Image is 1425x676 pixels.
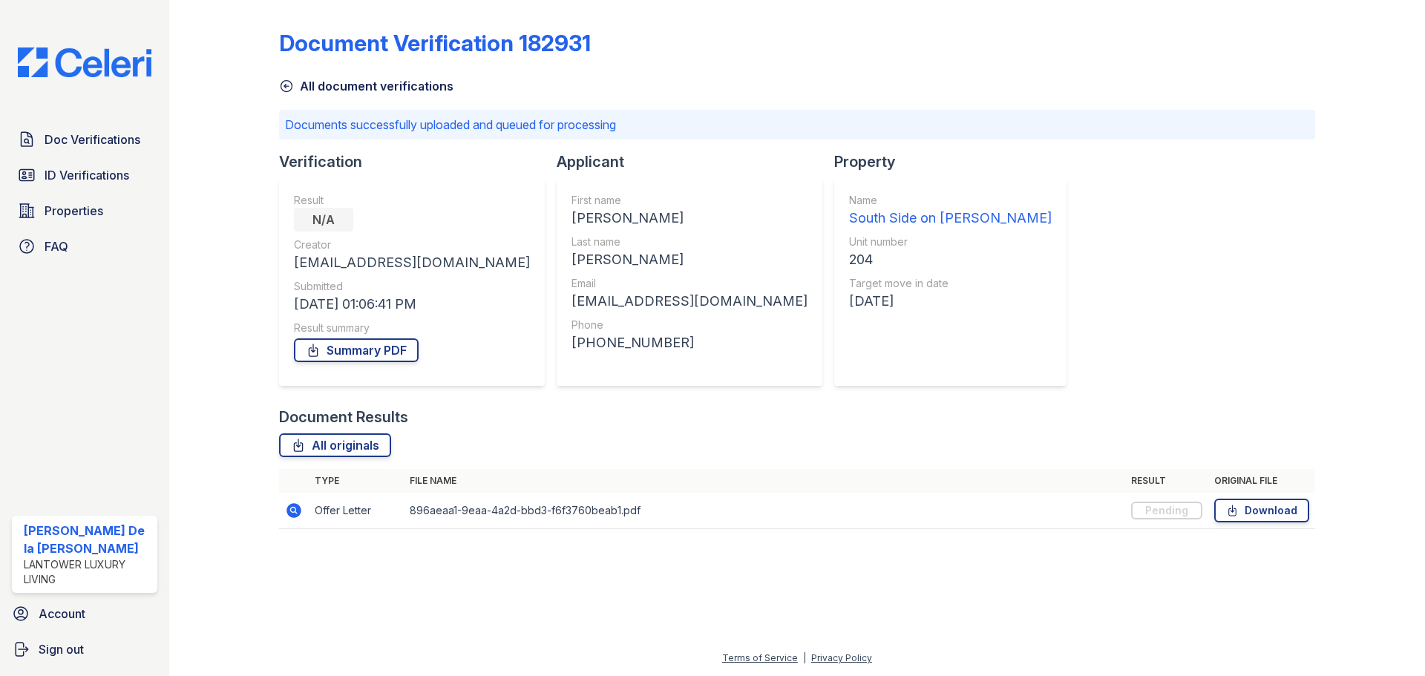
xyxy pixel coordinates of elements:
div: [PERSON_NAME] [571,208,807,229]
a: Doc Verifications [12,125,157,154]
div: [PERSON_NAME] [571,249,807,270]
div: Name [849,193,1052,208]
div: [DATE] 01:06:41 PM [294,294,530,315]
div: Target move in date [849,276,1052,291]
td: Offer Letter [309,493,404,529]
a: Download [1214,499,1309,522]
span: Properties [45,202,103,220]
div: Unit number [849,234,1052,249]
span: Sign out [39,640,84,658]
div: Email [571,276,807,291]
div: [PERSON_NAME] De la [PERSON_NAME] [24,522,151,557]
div: Last name [571,234,807,249]
div: [PHONE_NUMBER] [571,332,807,353]
div: Submitted [294,279,530,294]
a: Properties [12,196,157,226]
span: Doc Verifications [45,131,140,148]
a: All document verifications [279,77,453,95]
span: Account [39,605,85,623]
a: Sign out [6,634,163,664]
div: N/A [294,208,353,232]
div: Property [834,151,1078,172]
a: Summary PDF [294,338,419,362]
div: Verification [279,151,557,172]
div: First name [571,193,807,208]
div: 204 [849,249,1052,270]
div: South Side on [PERSON_NAME] [849,208,1052,229]
th: File name [404,469,1125,493]
th: Original file [1208,469,1315,493]
a: Privacy Policy [811,652,872,663]
p: Documents successfully uploaded and queued for processing [285,116,1309,134]
div: Creator [294,237,530,252]
div: Document Verification 182931 [279,30,591,56]
td: 896aeaa1-9eaa-4a2d-bbd3-f6f3760beab1.pdf [404,493,1125,529]
a: ID Verifications [12,160,157,190]
div: [EMAIL_ADDRESS][DOMAIN_NAME] [294,252,530,273]
div: Phone [571,318,807,332]
a: Account [6,599,163,629]
th: Result [1125,469,1208,493]
div: | [803,652,806,663]
div: Lantower Luxury Living [24,557,151,587]
div: Result [294,193,530,208]
th: Type [309,469,404,493]
div: Result summary [294,321,530,335]
img: CE_Logo_Blue-a8612792a0a2168367f1c8372b55b34899dd931a85d93a1a3d3e32e68fde9ad4.png [6,47,163,77]
span: FAQ [45,237,68,255]
a: Name South Side on [PERSON_NAME] [849,193,1052,229]
div: Pending [1131,502,1202,519]
a: Terms of Service [722,652,798,663]
a: FAQ [12,232,157,261]
div: Document Results [279,407,408,427]
div: [DATE] [849,291,1052,312]
div: Applicant [557,151,834,172]
div: [EMAIL_ADDRESS][DOMAIN_NAME] [571,291,807,312]
span: ID Verifications [45,166,129,184]
a: All originals [279,433,391,457]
